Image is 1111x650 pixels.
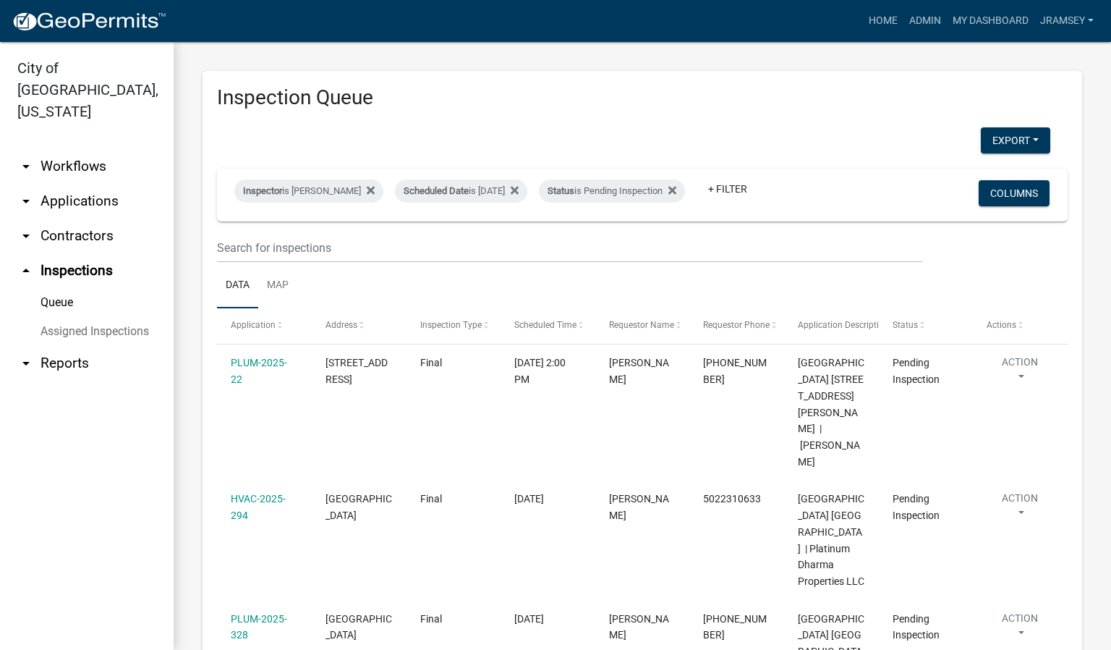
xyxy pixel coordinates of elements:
[893,320,918,330] span: Status
[1034,7,1099,35] a: jramsey
[798,357,864,468] span: 2513 UTICA PIKE 2513 Utica Pike | Hughes Katherine J
[784,308,879,343] datatable-header-cell: Application Description
[609,320,674,330] span: Requestor Name
[689,308,784,343] datatable-header-cell: Requestor Phone
[947,7,1034,35] a: My Dashboard
[231,493,286,521] a: HVAC-2025-294
[798,320,889,330] span: Application Description
[312,308,406,343] datatable-header-cell: Address
[404,185,469,196] span: Scheduled Date
[548,185,574,196] span: Status
[17,158,35,175] i: arrow_drop_down
[420,357,442,368] span: Final
[903,7,947,35] a: Admin
[609,357,669,385] span: KEVIN DUPONT
[231,613,287,641] a: PLUM-2025-328
[973,308,1068,343] datatable-header-cell: Actions
[325,613,392,641] span: 428 WATT STREET
[217,308,312,343] datatable-header-cell: Application
[325,357,388,385] span: 2513 UTICA PIKE
[697,176,759,202] a: + Filter
[981,127,1050,153] button: Export
[17,193,35,210] i: arrow_drop_down
[893,357,940,385] span: Pending Inspection
[217,263,258,309] a: Data
[17,262,35,279] i: arrow_drop_up
[17,355,35,372] i: arrow_drop_down
[863,7,903,35] a: Home
[987,355,1053,391] button: Action
[231,357,287,385] a: PLUM-2025-22
[703,493,761,505] span: 5022310633
[539,180,685,203] div: is Pending Inspection
[243,185,282,196] span: Inspector
[501,308,595,343] datatable-header-cell: Scheduled Time
[514,320,576,330] span: Scheduled Time
[420,613,442,625] span: Final
[406,308,501,343] datatable-header-cell: Inspection Type
[234,180,383,203] div: is [PERSON_NAME]
[987,491,1053,527] button: Action
[987,611,1053,647] button: Action
[979,180,1050,206] button: Columns
[217,85,1068,110] h3: Inspection Queue
[258,263,297,309] a: Map
[420,493,442,505] span: Final
[703,613,767,641] span: 502-715-6373
[514,355,581,388] div: [DATE] 2:00 PM
[514,491,581,507] div: [DATE]
[595,308,690,343] datatable-header-cell: Requestor Name
[798,493,864,587] span: 428 WATT STREET 428 Watt Street | Platinum Dharma Properties LLC
[420,320,482,330] span: Inspection Type
[893,493,940,521] span: Pending Inspection
[703,357,767,385] span: 502-376-8347
[231,320,276,330] span: Application
[17,227,35,245] i: arrow_drop_down
[325,320,357,330] span: Address
[893,613,940,641] span: Pending Inspection
[703,320,770,330] span: Requestor Phone
[325,493,392,521] span: 428 WATT STREET
[987,320,1016,330] span: Actions
[879,308,974,343] datatable-header-cell: Status
[609,493,669,521] span: Jeremy Ramsey
[217,233,922,263] input: Search for inspections
[514,611,581,628] div: [DATE]
[609,613,669,641] span: Shaan Bains
[395,180,527,203] div: is [DATE]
